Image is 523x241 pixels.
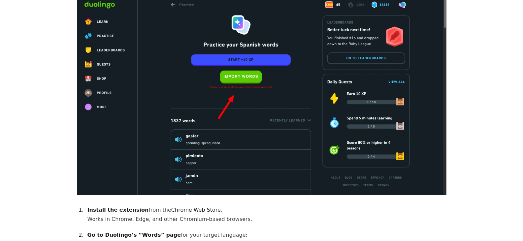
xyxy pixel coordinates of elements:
[87,232,181,238] strong: Go to Duolingo’s “Words” page
[171,207,221,213] a: Chrome Web Store
[87,207,149,213] strong: Install the extension
[87,205,446,224] p: from the . Works in Chrome, Edge, and other Chromium-based browsers.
